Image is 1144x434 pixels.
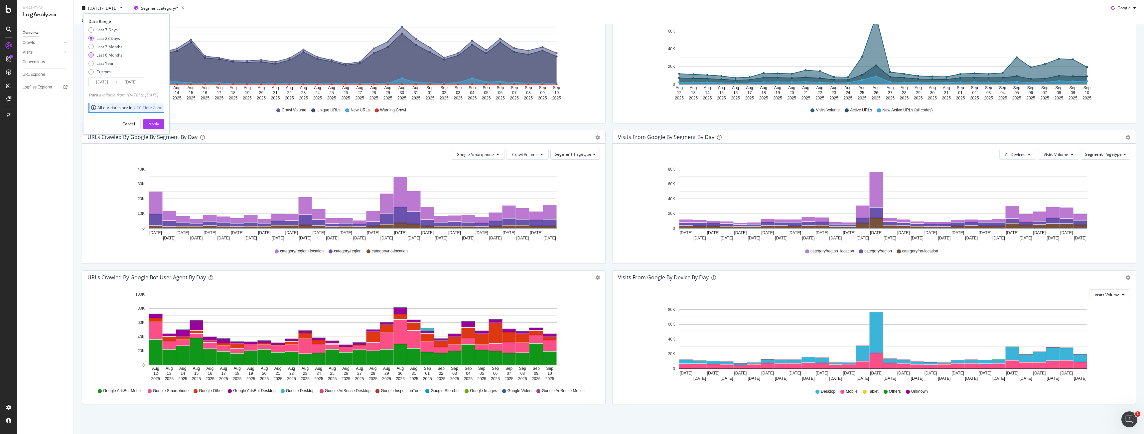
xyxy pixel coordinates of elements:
text: Aug [258,85,265,90]
div: A chart. [87,165,598,242]
text: [DATE] [340,230,352,235]
text: [DATE] [1060,230,1073,235]
text: 0 [673,226,675,231]
text: 2025 [538,96,547,100]
span: Crawl Volume [282,107,306,113]
text: 2025 [928,96,937,100]
text: Aug [816,85,823,90]
text: Sep [1041,85,1049,90]
text: Aug [272,85,279,90]
text: Aug [873,85,880,90]
text: 60K [668,182,675,186]
text: 2025 [872,96,881,100]
span: Segment: category/* [141,5,179,11]
text: 14 [175,90,179,95]
text: [DATE] [204,230,216,235]
text: Sep [971,85,978,90]
text: 2025 [1055,96,1064,100]
span: New URLs [351,107,369,113]
span: Google Smartphone [457,152,494,157]
text: 18 [231,90,235,95]
text: Aug [943,85,950,90]
text: Aug [704,85,711,90]
text: [DATE] [394,230,407,235]
text: 20 [789,90,794,95]
div: Cancel [122,121,135,127]
div: URL Explorer [23,71,45,78]
a: Visits [23,49,62,56]
text: [DATE] [843,230,855,235]
text: 2025 [215,96,224,100]
input: Start Date [89,77,115,87]
text: 19 [245,90,250,95]
text: 03 [456,90,461,95]
text: 02 [442,90,447,95]
text: 2025 [313,96,322,100]
text: Aug [314,85,321,90]
text: Sep [1070,85,1077,90]
text: 2025 [815,96,824,100]
text: 2025 [858,96,867,100]
text: 08 [526,90,531,95]
text: 2025 [745,96,754,100]
span: Pagetype [574,151,591,157]
span: Active URLs [850,107,872,113]
text: 2025 [524,96,533,100]
span: Segment [555,151,572,157]
text: [DATE] [816,230,828,235]
text: 20K [138,197,145,201]
text: [DATE] [503,230,515,235]
text: 2025 [271,96,280,100]
text: Aug [830,85,837,90]
text: 29 [386,90,390,95]
text: 40K [668,47,675,51]
text: Sep [1027,85,1035,90]
text: Sep [539,85,546,90]
text: [DATE] [979,230,991,235]
text: Sep [985,85,992,90]
button: Cancel [117,118,141,129]
text: 2025 [229,96,238,100]
text: 30 [400,90,404,95]
div: A chart. [618,165,1128,242]
div: Visits [23,49,33,56]
button: Visits Volume [1089,289,1130,300]
button: Visits Volume [1038,149,1079,160]
a: Logfiles Explorer [23,84,69,91]
text: 20K [668,65,675,69]
text: Aug [844,85,851,90]
text: 27 [357,90,362,95]
div: Last 3 Months [96,44,122,49]
div: Last 3 Months [88,44,122,49]
text: 2025 [1069,96,1077,100]
text: Aug [384,85,391,90]
text: [DATE] [448,230,461,235]
text: Aug [286,85,293,90]
div: Last update [82,17,118,23]
span: Visits Volume [1044,152,1068,157]
div: Last 6 Months [88,52,122,58]
svg: A chart. [87,9,598,101]
div: Last Year [88,61,122,66]
span: New Active URLs (all codes) [882,107,932,113]
text: 2025 [956,96,965,100]
text: 2025 [829,96,838,100]
span: Visits Volume [816,107,840,113]
text: 2025 [942,96,951,100]
text: 2025 [397,96,406,100]
svg: A chart. [618,9,1128,101]
text: [DATE] [285,230,298,235]
text: Aug [328,85,335,90]
text: 04 [1000,90,1005,95]
text: 05 [1014,90,1019,95]
text: Aug [732,85,739,90]
text: Sep [1013,85,1020,90]
text: 2025 [173,96,182,100]
text: [DATE] [870,230,883,235]
text: Sep [497,85,504,90]
text: Aug [215,85,222,90]
span: All Devices [1005,152,1025,157]
div: Crawls [23,39,35,46]
text: 2025 [440,96,449,100]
